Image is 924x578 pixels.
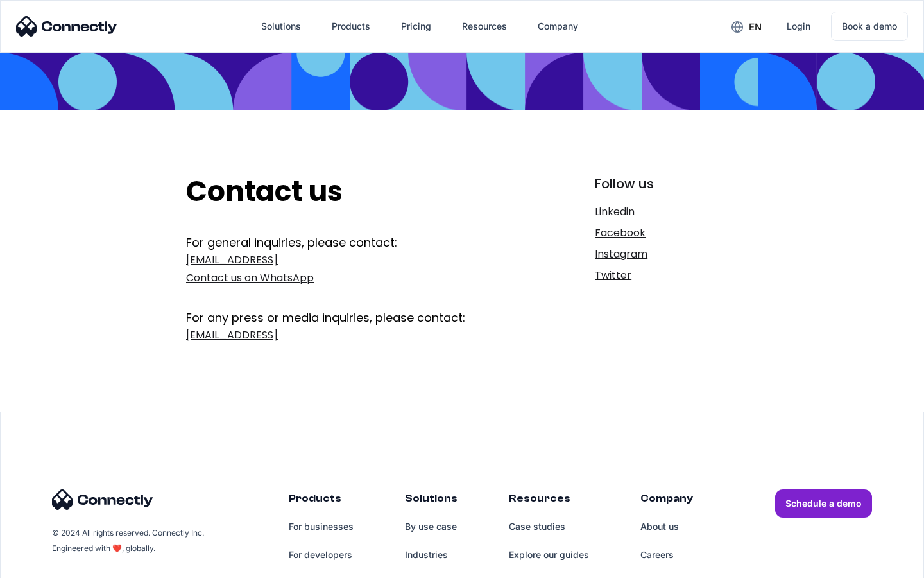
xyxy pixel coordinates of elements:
div: Products [332,17,370,35]
a: Industries [405,541,458,569]
aside: Language selected: English [13,556,77,574]
a: Login [776,11,821,42]
a: Case studies [509,512,589,541]
img: Connectly Logo [16,16,117,37]
a: About us [640,512,693,541]
a: Twitter [595,267,738,285]
a: Instagram [595,245,738,263]
a: [EMAIL_ADDRESS] [186,326,511,344]
a: Explore our guides [509,541,589,569]
div: Pricing [401,17,431,35]
div: For any press or media inquiries, please contact: [186,290,511,326]
a: Careers [640,541,693,569]
div: Company [538,17,578,35]
div: en [749,18,762,36]
img: Connectly Logo [52,489,153,510]
ul: Language list [26,556,77,574]
a: Schedule a demo [775,489,872,518]
div: Login [787,17,810,35]
a: Pricing [391,11,441,42]
a: Facebook [595,224,738,242]
div: Solutions [261,17,301,35]
a: For developers [289,541,354,569]
a: Linkedin [595,203,738,221]
a: For businesses [289,512,354,541]
div: Resources [509,489,589,512]
a: Book a demo [831,12,908,41]
h2: Contact us [186,175,511,209]
a: [EMAIL_ADDRESS]Contact us on WhatsApp [186,251,511,287]
div: For general inquiries, please contact: [186,234,511,251]
div: Resources [462,17,507,35]
a: By use case [405,512,458,541]
div: Products [289,489,354,512]
div: © 2024 All rights reserved. Connectly Inc. Engineered with ❤️, globally. [52,525,206,556]
div: Follow us [595,175,738,193]
div: Company [640,489,693,512]
div: Solutions [405,489,458,512]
